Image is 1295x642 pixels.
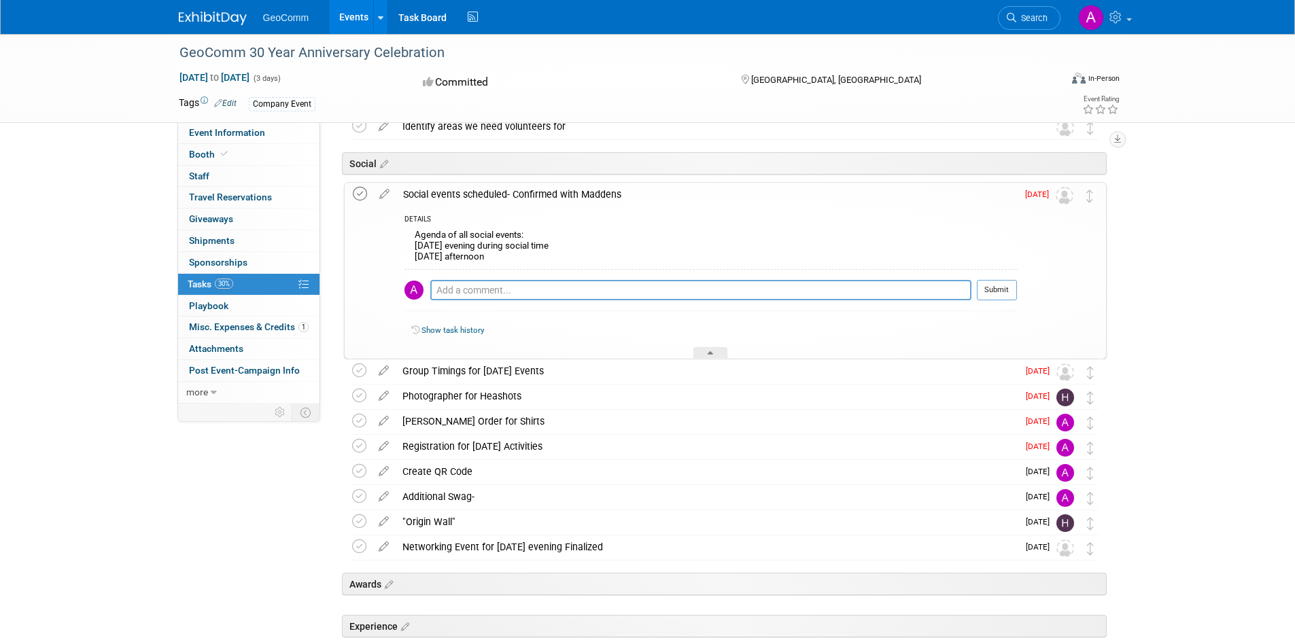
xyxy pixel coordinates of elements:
a: Edit sections [377,156,388,170]
a: edit [372,465,396,478]
a: Staff [178,166,320,187]
img: Unassigned [1056,119,1074,137]
a: Tasks30% [178,274,320,295]
span: 1 [298,322,309,332]
i: Move task [1087,542,1094,555]
div: Committed [419,71,719,94]
a: Search [998,6,1060,30]
div: Group Timings for [DATE] Events [396,359,1018,382]
span: more [186,387,208,397]
img: Unassigned [1056,363,1074,381]
span: to [208,72,221,83]
a: Show task history [421,325,484,335]
div: Event Format [980,71,1120,91]
img: Alana Sakkinen [1056,414,1074,431]
a: Shipments [178,230,320,251]
td: Toggle Event Tabs [292,404,320,421]
img: Hanna Lord [1056,389,1074,406]
span: (3 days) [252,74,281,83]
img: Unassigned [1056,187,1073,204]
i: Move task [1087,442,1094,454]
a: Giveaways [178,209,320,230]
img: Hanna Lord [1056,514,1074,532]
div: Networking Event for [DATE] evening Finalized [396,535,1018,558]
a: Sponsorships [178,252,320,273]
img: Alana Sakkinen [1056,489,1074,507]
a: edit [372,415,396,427]
a: edit [372,440,396,452]
i: Move task [1087,467,1094,480]
span: [DATE] [1026,467,1056,476]
span: [DATE] [1026,492,1056,501]
td: Personalize Event Tab Strip [269,404,292,421]
a: Attachments [178,338,320,359]
span: [DATE] [1026,517,1056,527]
span: Attachments [189,343,243,354]
span: Playbook [189,300,228,311]
a: edit [372,541,396,553]
div: Social [342,152,1107,175]
span: Misc. Expenses & Credits [189,321,309,332]
span: [DATE] [1026,416,1056,426]
span: Booth [189,149,230,160]
span: Shipments [189,235,235,246]
a: Event Information [178,122,320,143]
div: Event Rating [1082,96,1119,103]
span: Post Event-Campaign Info [189,365,300,376]
span: Giveaways [189,213,233,224]
div: Additional Swag- [396,485,1018,508]
img: Alana Sakkinen [1056,464,1074,482]
i: Move task [1087,391,1094,404]
div: Company Event [249,97,315,111]
img: ExhibitDay [179,12,247,25]
div: Agenda of all social events: [DATE] evening during social time [DATE] afternoon [404,226,1017,269]
div: DETAILS [404,215,1017,226]
div: Social events scheduled- Confirmed with Maddens [396,183,1017,206]
span: Tasks [188,279,233,289]
i: Move task [1087,517,1094,530]
div: Experience [342,615,1107,637]
i: Move task [1086,190,1093,202]
img: Alana Sakkinen [404,281,424,300]
div: "Origin Wall" [396,510,1018,533]
a: Edit sections [381,577,393,590]
i: Move task [1087,416,1094,429]
img: Alana Sakkinen [1078,5,1104,31]
a: Playbook [178,296,320,317]
div: In-Person [1088,73,1120,84]
span: Search [1016,13,1048,23]
span: Staff [189,171,209,181]
span: [GEOGRAPHIC_DATA], [GEOGRAPHIC_DATA] [751,75,921,85]
img: Alana Sakkinen [1056,439,1074,457]
span: Sponsorships [189,257,247,268]
span: [DATE] [1026,366,1056,376]
a: edit [372,390,396,402]
a: Edit sections [398,619,409,632]
a: edit [372,120,396,132]
span: [DATE] [1026,391,1056,401]
img: Unassigned [1056,539,1074,557]
div: Create QR Code [396,460,1018,483]
a: edit [372,516,396,528]
div: Awards [342,573,1107,595]
i: Move task [1087,366,1094,379]
img: Format-Inperson.png [1072,73,1086,84]
i: Move task [1087,492,1094,505]
td: Tags [179,96,237,111]
span: [DATE] [DATE] [179,71,250,84]
div: Identify areas we need volunteers for [396,115,1029,138]
a: Booth [178,144,320,165]
span: [DATE] [1025,190,1056,199]
a: more [178,382,320,403]
a: Post Event-Campaign Info [178,360,320,381]
div: Photographer for Heashots [396,385,1018,408]
a: edit [373,188,396,200]
div: GeoComm 30 Year Anniversary Celebration [175,41,1040,65]
a: edit [372,365,396,377]
span: Event Information [189,127,265,138]
a: Travel Reservations [178,187,320,208]
span: 30% [215,279,233,289]
span: [DATE] [1026,442,1056,451]
a: edit [372,491,396,503]
i: Move task [1087,122,1094,135]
